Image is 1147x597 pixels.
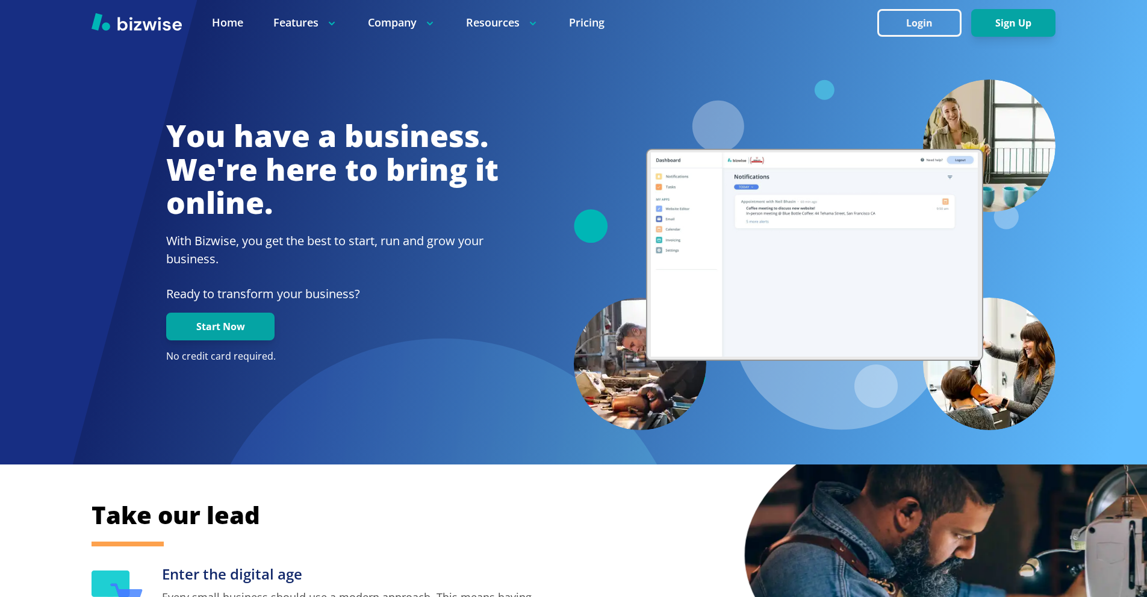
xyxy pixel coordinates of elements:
[166,285,499,303] p: Ready to transform your business?
[162,564,543,584] h3: Enter the digital age
[971,9,1055,37] button: Sign Up
[166,321,275,333] a: Start Now
[166,232,499,268] h2: With Bizwise, you get the best to start, run and grow your business.
[212,15,243,30] a: Home
[92,499,995,531] h2: Take our lead
[166,313,275,340] button: Start Now
[877,9,962,37] button: Login
[92,13,182,31] img: Bizwise Logo
[368,15,436,30] p: Company
[273,15,338,30] p: Features
[569,15,605,30] a: Pricing
[971,17,1055,29] a: Sign Up
[466,15,539,30] p: Resources
[166,350,499,363] p: No credit card required.
[877,17,971,29] a: Login
[166,119,499,220] h1: You have a business. We're here to bring it online.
